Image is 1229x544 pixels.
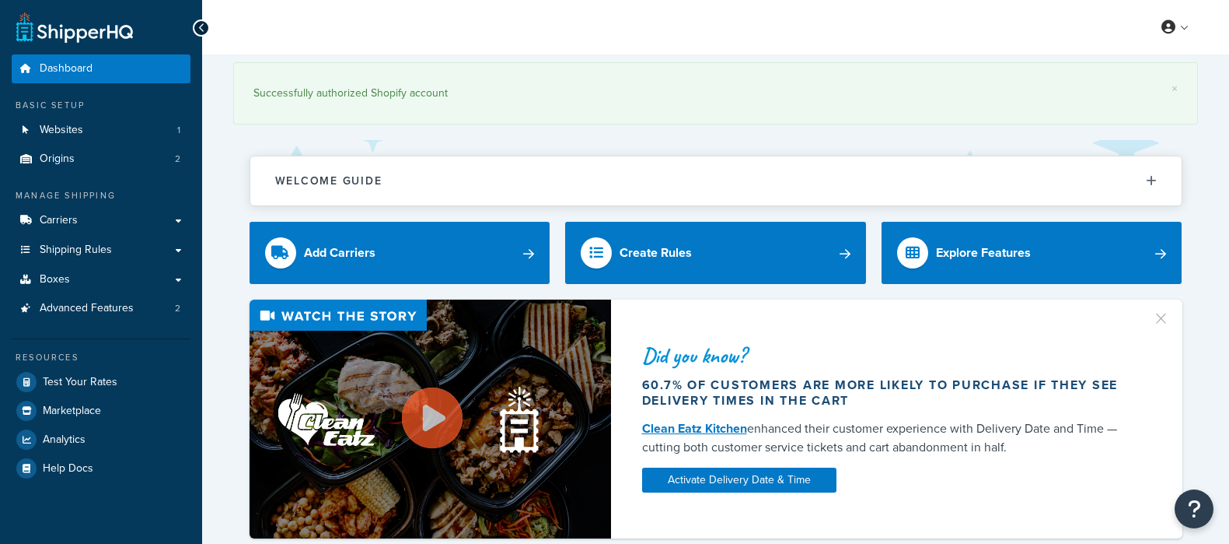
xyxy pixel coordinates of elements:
span: 1 [177,124,180,137]
div: Add Carriers [304,242,375,264]
span: Dashboard [40,62,93,75]
a: Help Docs [12,455,190,483]
span: Carriers [40,214,78,227]
span: Websites [40,124,83,137]
li: Advanced Features [12,294,190,323]
a: Create Rules [565,222,866,284]
a: Clean Eatz Kitchen [642,419,747,437]
span: Advanced Features [40,302,134,315]
div: Manage Shipping [12,189,190,202]
div: 60.7% of customers are more likely to purchase if they see delivery times in the cart [642,377,1133,409]
span: Analytics [43,433,86,447]
a: Advanced Features2 [12,294,190,323]
a: Carriers [12,206,190,235]
button: Open Resource Center [1175,490,1213,528]
span: Shipping Rules [40,244,112,257]
a: Websites1 [12,116,190,145]
span: Test Your Rates [43,376,117,389]
img: Video thumbnail [250,300,611,539]
div: Did you know? [642,345,1133,367]
button: Welcome Guide [250,156,1182,205]
a: × [1171,82,1178,95]
a: Add Carriers [250,222,550,284]
div: Resources [12,351,190,364]
div: Successfully authorized Shopify account [253,82,1178,104]
a: Test Your Rates [12,368,190,396]
a: Boxes [12,265,190,294]
h2: Welcome Guide [275,175,382,187]
span: 2 [175,302,180,315]
div: enhanced their customer experience with Delivery Date and Time — cutting both customer service ti... [642,419,1133,457]
a: Activate Delivery Date & Time [642,468,836,493]
span: Origins [40,153,75,166]
div: Create Rules [620,242,692,264]
a: Analytics [12,426,190,454]
li: Websites [12,116,190,145]
a: Shipping Rules [12,236,190,265]
div: Explore Features [936,242,1031,264]
span: Marketplace [43,405,101,418]
span: Boxes [40,273,70,286]
a: Origins2 [12,145,190,174]
span: 2 [175,153,180,166]
a: Dashboard [12,54,190,83]
div: Basic Setup [12,99,190,112]
a: Marketplace [12,397,190,425]
span: Help Docs [43,462,93,476]
li: Origins [12,145,190,174]
a: Explore Features [882,222,1182,284]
